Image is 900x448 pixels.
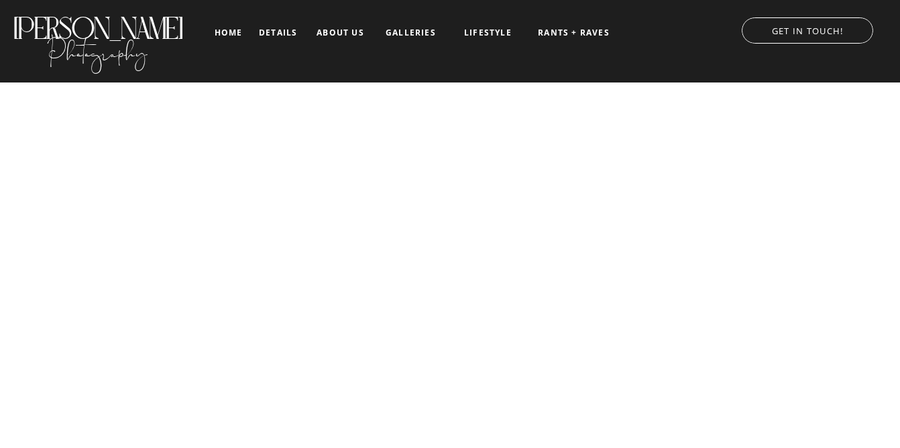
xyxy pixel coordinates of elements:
a: LIFESTYLE [454,28,522,38]
a: about us [313,28,368,38]
a: galleries [383,28,439,38]
a: RANTS + RAVES [537,28,611,38]
a: [PERSON_NAME] [11,11,184,33]
a: GET IN TOUCH! [728,22,887,36]
a: details [259,28,297,36]
h3: DOCUMENTARY-STYLE PHOTOGRAPHY WITH A TOUCH OF EDITORIAL FLAIR [260,366,640,380]
a: home [213,28,244,37]
h2: & Worldwide [341,287,752,311]
h1: san antonio Wedding Photographer [202,287,612,301]
a: Photography [11,26,184,70]
h2: TELLING YOUR LOVE STORY [85,304,815,340]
